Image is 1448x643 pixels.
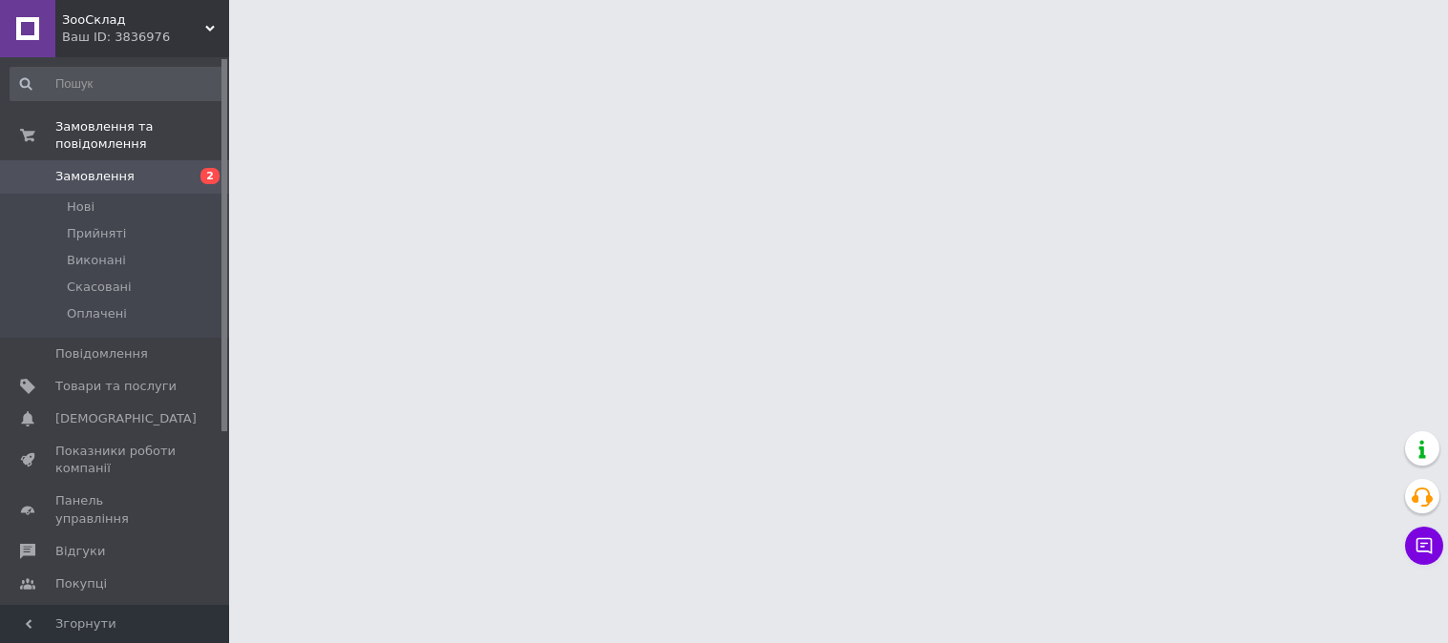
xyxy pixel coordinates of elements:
input: Пошук [10,67,225,101]
span: Покупці [55,575,107,592]
span: Прийняті [67,225,126,242]
span: Скасовані [67,279,132,296]
span: [DEMOGRAPHIC_DATA] [55,410,197,427]
span: Відгуки [55,543,105,560]
span: Нові [67,198,94,216]
button: Чат з покупцем [1405,527,1443,565]
span: 2 [200,168,220,184]
div: Ваш ID: 3836976 [62,29,229,46]
span: Панель управління [55,492,177,527]
span: Повідомлення [55,345,148,363]
span: Товари та послуги [55,378,177,395]
span: ЗооСклад [62,11,205,29]
span: Оплачені [67,305,127,322]
span: Виконані [67,252,126,269]
span: Замовлення [55,168,135,185]
span: Замовлення та повідомлення [55,118,229,153]
span: Показники роботи компанії [55,443,177,477]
